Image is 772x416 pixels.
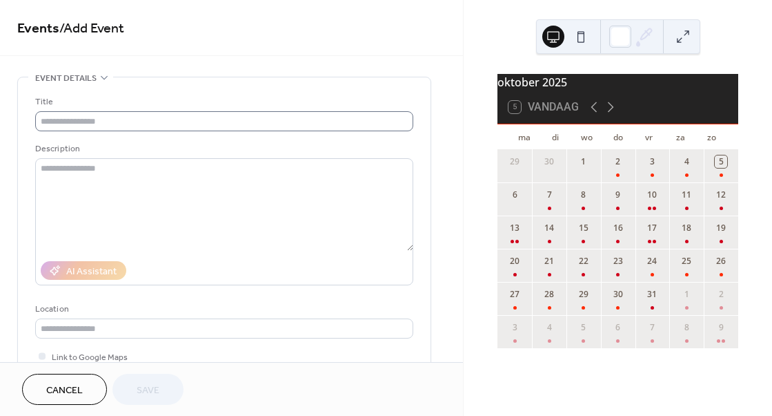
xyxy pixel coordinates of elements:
[646,155,658,168] div: 3
[633,124,664,149] div: vr
[577,189,590,201] div: 8
[35,142,410,156] div: Description
[35,95,410,109] div: Title
[543,255,555,267] div: 21
[612,222,624,234] div: 16
[612,321,624,334] div: 6
[680,189,693,201] div: 11
[543,222,555,234] div: 14
[59,15,124,42] span: / Add Event
[715,255,727,267] div: 26
[715,222,727,234] div: 19
[497,74,738,91] div: oktober 2025
[508,255,521,267] div: 20
[540,124,571,149] div: di
[715,155,727,168] div: 5
[577,155,590,168] div: 1
[577,288,590,301] div: 29
[543,189,555,201] div: 7
[508,222,521,234] div: 13
[508,155,521,168] div: 29
[715,189,727,201] div: 12
[680,255,693,267] div: 25
[715,321,727,334] div: 9
[612,155,624,168] div: 2
[680,155,693,168] div: 4
[646,321,658,334] div: 7
[646,222,658,234] div: 17
[577,222,590,234] div: 15
[543,288,555,301] div: 28
[577,255,590,267] div: 22
[612,288,624,301] div: 30
[571,124,602,149] div: wo
[508,288,521,301] div: 27
[680,222,693,234] div: 18
[35,302,410,316] div: Location
[680,321,693,334] div: 8
[696,124,727,149] div: zo
[543,155,555,168] div: 30
[46,384,83,398] span: Cancel
[508,189,521,201] div: 6
[543,321,555,334] div: 4
[646,255,658,267] div: 24
[612,189,624,201] div: 9
[715,288,727,301] div: 2
[17,15,59,42] a: Events
[52,350,128,365] span: Link to Google Maps
[22,374,107,405] button: Cancel
[646,288,658,301] div: 31
[646,189,658,201] div: 10
[602,124,633,149] div: do
[665,124,696,149] div: za
[35,71,97,86] span: Event details
[680,288,693,301] div: 1
[508,321,521,334] div: 3
[508,124,540,149] div: ma
[577,321,590,334] div: 5
[612,255,624,267] div: 23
